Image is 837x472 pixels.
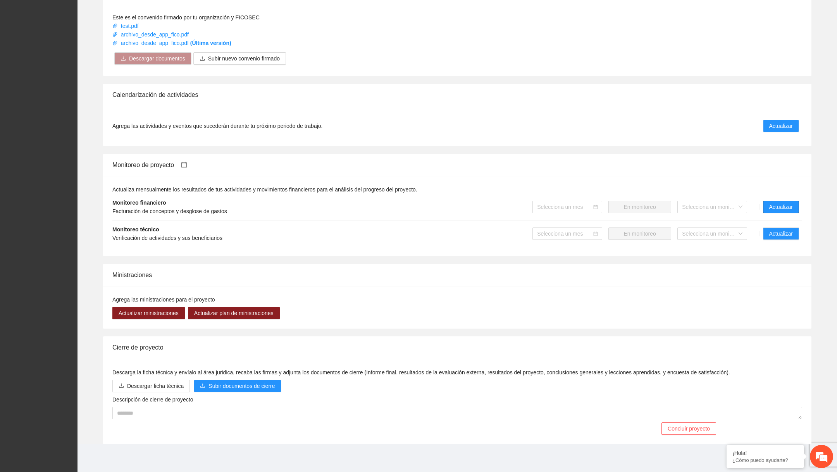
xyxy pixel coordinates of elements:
[732,457,798,463] p: ¿Cómo puedo ayudarte?
[112,23,118,29] span: paper-clip
[127,4,146,22] div: Minimizar ventana de chat en vivo
[593,231,598,236] span: calendar
[121,56,126,62] span: download
[769,229,793,238] span: Actualizar
[112,23,140,29] a: test.pdf
[732,450,798,456] div: ¡Hola!
[194,309,274,317] span: Actualizar plan de ministraciones
[112,264,802,286] div: Ministraciones
[200,56,205,62] span: upload
[193,52,286,65] button: uploadSubir nuevo convenio firmado
[112,14,260,21] span: Este es el convenido firmado por tu organización y FICOSEC
[208,54,280,63] span: Subir nuevo convenio firmado
[112,226,159,233] strong: Monitoreo técnico
[112,32,118,37] span: paper-clip
[112,380,190,392] button: downloadDescargar ficha técnica
[181,162,187,168] span: calendar
[112,395,193,404] label: Descripción de cierre de proyecto
[112,186,417,193] span: Actualiza mensualmente los resultados de tus actividades y movimientos financieros para el anális...
[763,201,799,213] button: Actualizar
[112,208,227,214] span: Facturación de conceptos y desglose de gastos
[763,120,799,132] button: Actualizar
[112,154,802,176] div: Monitoreo de proyecto
[200,383,205,389] span: upload
[763,227,799,240] button: Actualizar
[112,307,185,319] button: Actualizar ministraciones
[661,422,716,435] button: Concluir proyecto
[129,54,185,63] span: Descargar documentos
[188,307,280,319] button: Actualizar plan de ministraciones
[769,122,793,130] span: Actualizar
[208,382,275,390] span: Subir documentos de cierre
[194,383,281,389] span: uploadSubir documentos de cierre
[112,200,166,206] strong: Monitoreo financiero
[112,122,322,130] span: Agrega las actividades y eventos que sucederán durante tu próximo periodo de trabajo.
[112,235,222,241] span: Verificación de actividades y sus beneficiarios
[112,407,802,419] textarea: Descripción de cierre de proyecto
[119,383,124,389] span: download
[114,52,191,65] button: downloadDescargar documentos
[194,380,281,392] button: uploadSubir documentos de cierre
[188,310,280,316] a: Actualizar plan de ministraciones
[4,212,148,239] textarea: Escriba su mensaje y pulse “Intro”
[112,369,730,376] span: Descarga la ficha técnica y envíalo al área juridica, recaba las firmas y adjunta los documentos ...
[112,31,190,38] a: archivo_desde_app_fico.pdf
[112,40,118,46] span: paper-clip
[127,382,184,390] span: Descargar ficha técnica
[593,205,598,209] span: calendar
[45,103,107,182] span: Estamos en línea.
[112,310,185,316] a: Actualizar ministraciones
[119,309,179,317] span: Actualizar ministraciones
[112,40,231,46] a: archivo_desde_app_fico.pdf
[769,203,793,211] span: Actualizar
[112,336,802,358] div: Cierre de proyecto
[112,84,802,106] div: Calendarización de actividades
[190,40,231,46] strong: (Última versión)
[193,55,286,62] span: uploadSubir nuevo convenio firmado
[40,40,130,50] div: Chatee con nosotros ahora
[668,424,710,433] span: Concluir proyecto
[112,296,215,303] span: Agrega las ministraciones para el proyecto
[174,162,187,168] a: calendar
[112,383,190,389] a: downloadDescargar ficha técnica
